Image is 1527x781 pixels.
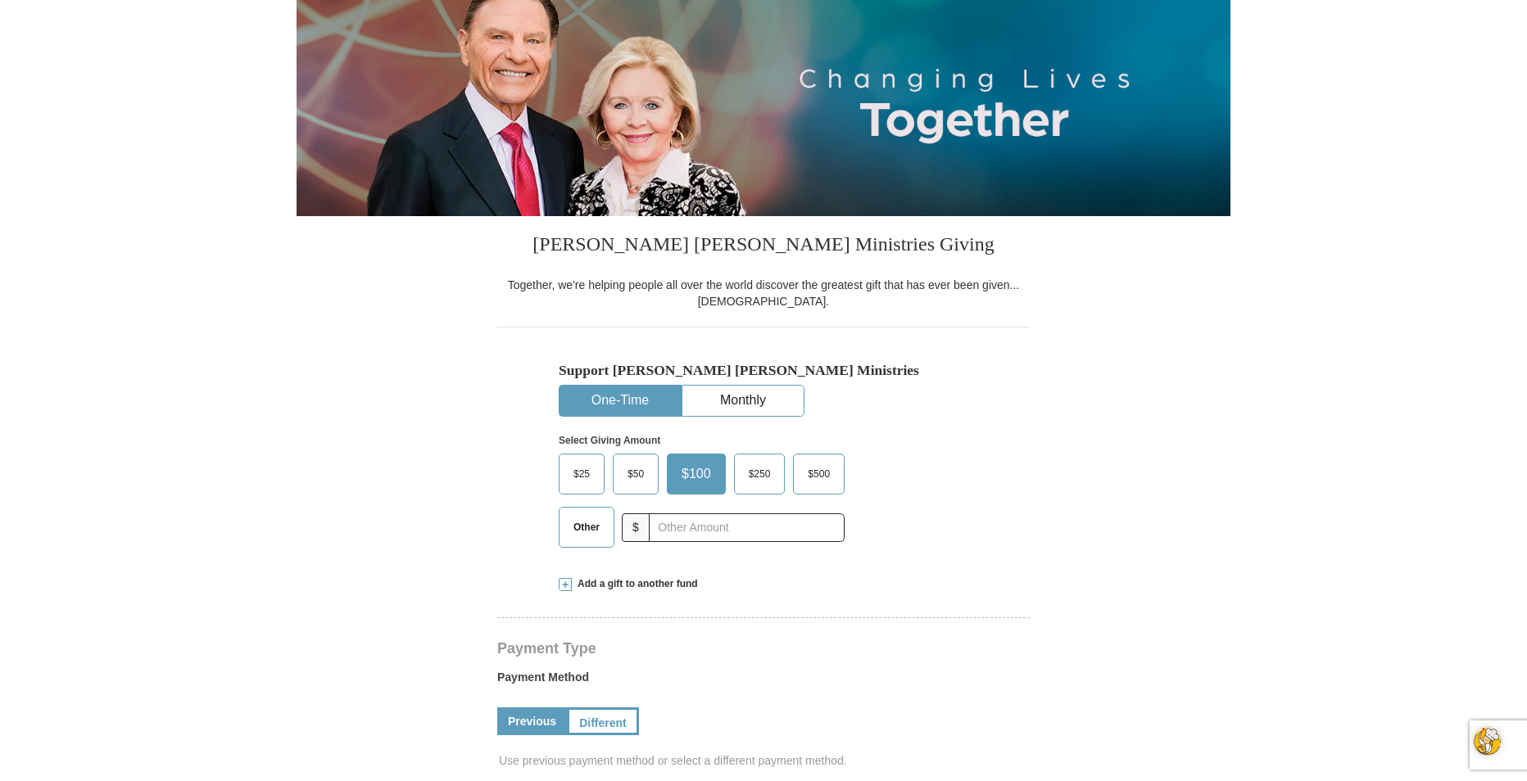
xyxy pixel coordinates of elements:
[497,707,567,735] a: Previous
[622,513,650,542] span: $
[559,362,968,379] h5: Support [PERSON_NAME] [PERSON_NAME] Ministries
[559,435,660,446] strong: Select Giving Amount
[497,642,1030,655] h4: Payment Type
[565,462,598,486] span: $25
[499,752,1031,769] span: Use previous payment method or select a different payment method.
[560,386,681,416] button: One-Time
[619,462,652,486] span: $50
[741,462,779,486] span: $250
[673,462,719,486] span: $100
[572,577,698,591] span: Add a gift to another fund
[800,462,838,486] span: $500
[497,216,1030,277] h3: [PERSON_NAME] [PERSON_NAME] Ministries Giving
[567,707,639,735] a: Different
[682,386,804,416] button: Monthly
[497,669,1030,693] label: Payment Method
[649,513,845,542] input: Other Amount
[497,277,1030,309] div: Together, we're helping people all over the world discover the greatest gift that has ever been g...
[565,515,608,539] span: Other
